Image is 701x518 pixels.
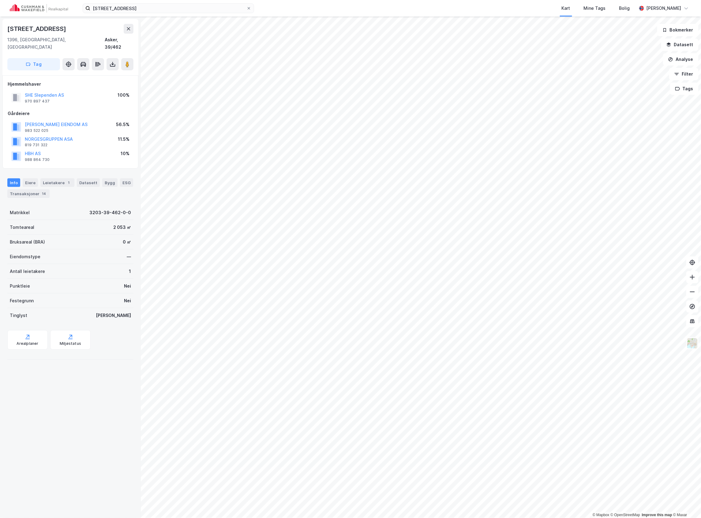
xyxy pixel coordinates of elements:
div: Hjemmelshaver [8,80,133,88]
div: Tomteareal [10,224,34,231]
button: Bokmerker [657,24,699,36]
div: 988 864 730 [25,157,50,162]
div: Matrikkel [10,209,30,216]
iframe: Chat Widget [670,489,701,518]
div: 1 [66,180,72,186]
div: ESG [120,178,133,187]
div: 10% [121,150,129,157]
div: Gårdeiere [8,110,133,117]
div: Asker, 39/462 [105,36,133,51]
div: Leietakere [40,178,74,187]
div: [PERSON_NAME] [96,312,131,319]
div: 1396, [GEOGRAPHIC_DATA], [GEOGRAPHIC_DATA] [7,36,105,51]
div: Kontrollprogram for chat [670,489,701,518]
div: Festegrunn [10,297,34,304]
div: Arealplaner [17,341,38,346]
div: Punktleie [10,282,30,290]
div: [STREET_ADDRESS] [7,24,67,34]
div: 3203-39-462-0-0 [89,209,131,216]
div: Miljøstatus [60,341,81,346]
div: 0 ㎡ [123,238,131,246]
img: Z [687,337,698,349]
button: Tags [670,83,699,95]
div: Info [7,178,20,187]
button: Analyse [663,53,699,65]
div: Kart [562,5,570,12]
div: 819 731 322 [25,143,47,147]
div: 2 053 ㎡ [113,224,131,231]
div: Nei [124,282,131,290]
button: Filter [669,68,699,80]
div: Tinglyst [10,312,27,319]
div: Datasett [77,178,100,187]
div: 100% [118,91,129,99]
a: OpenStreetMap [611,513,640,517]
div: 56.5% [116,121,129,128]
div: 11.5% [118,136,129,143]
button: Tag [7,58,60,70]
div: — [127,253,131,260]
div: Nei [124,297,131,304]
div: [PERSON_NAME] [647,5,681,12]
div: Eiendomstype [10,253,40,260]
div: 1 [129,268,131,275]
input: Søk på adresse, matrikkel, gårdeiere, leietakere eller personer [90,4,246,13]
a: Improve this map [642,513,672,517]
div: Antall leietakere [10,268,45,275]
a: Mapbox [593,513,609,517]
div: Mine Tags [584,5,606,12]
div: 14 [41,191,47,197]
img: cushman-wakefield-realkapital-logo.202ea83816669bd177139c58696a8fa1.svg [10,4,68,13]
button: Datasett [661,39,699,51]
div: Bolig [619,5,630,12]
div: Bygg [102,178,118,187]
div: Bruksareal (BRA) [10,238,45,246]
div: 983 522 025 [25,128,48,133]
div: Transaksjoner [7,189,50,198]
div: 970 897 437 [25,99,50,104]
div: Eiere [23,178,38,187]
